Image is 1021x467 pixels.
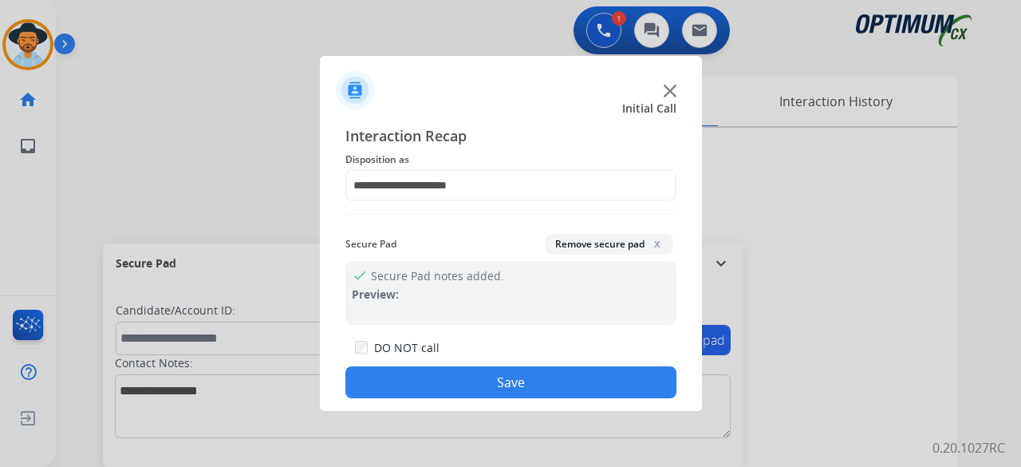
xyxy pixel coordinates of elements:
img: contact-recap-line.svg [345,214,676,215]
p: 0.20.1027RC [932,438,1005,457]
button: Remove secure padx [546,234,673,255]
label: DO NOT call [374,340,440,356]
span: Preview: [352,287,399,302]
span: Interaction Recap [345,125,676,150]
span: Disposition as [345,150,676,169]
button: Save [345,366,676,398]
mat-icon: check [352,267,365,280]
div: Secure Pad notes added. [345,261,676,325]
span: Secure Pad [345,235,396,254]
span: x [651,237,664,250]
span: Initial Call [622,101,676,117]
img: contactIcon [336,71,374,109]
